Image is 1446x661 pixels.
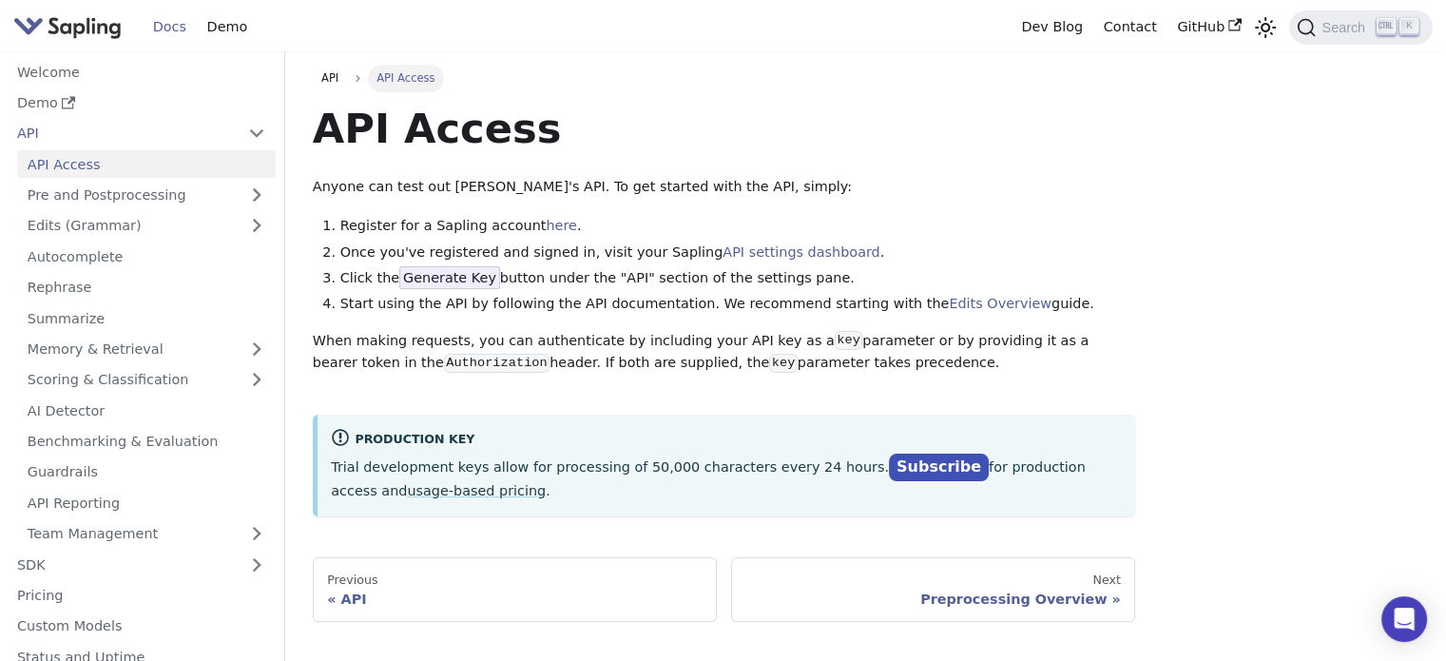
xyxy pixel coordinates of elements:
li: Register for a Sapling account . [340,215,1136,238]
nav: Docs pages [313,557,1135,622]
a: Welcome [7,58,276,86]
a: Autocomplete [17,243,276,270]
img: Sapling.ai [13,13,122,41]
a: PreviousAPI [313,557,717,622]
p: When making requests, you can authenticate by including your API key as a parameter or by providi... [313,330,1135,376]
a: Docs [143,12,197,42]
a: Benchmarking & Evaluation [17,428,276,456]
code: key [769,354,797,373]
li: Start using the API by following the API documentation. We recommend starting with the guide. [340,293,1136,316]
code: key [835,331,862,350]
li: Click the button under the "API" section of the settings pane. [340,267,1136,290]
a: Summarize [17,304,276,332]
div: Open Intercom Messenger [1381,596,1427,642]
a: GitHub [1166,12,1251,42]
button: Search (Ctrl+K) [1289,10,1432,45]
a: Edits Overview [949,296,1051,311]
a: Scoring & Classification [17,366,276,394]
a: API Reporting [17,489,276,516]
a: Guardrails [17,458,276,486]
nav: Breadcrumbs [313,65,1135,91]
a: NextPreprocessing Overview [731,557,1135,622]
a: Custom Models [7,612,276,640]
a: Pricing [7,582,276,610]
a: AI Detector [17,397,276,424]
a: Edits (Grammar) [17,212,276,240]
a: Sapling.ai [13,13,128,41]
button: Collapse sidebar category 'API' [238,120,276,147]
a: Dev Blog [1011,12,1092,42]
a: Pre and Postprocessing [17,182,276,209]
a: usage-based pricing [407,483,546,498]
div: API [327,591,703,608]
li: Once you've registered and signed in, visit your Sapling . [340,242,1136,264]
span: Generate Key [399,266,500,289]
button: Switch between dark and light mode (currently light mode) [1252,13,1280,41]
a: API [313,65,348,91]
code: Authorization [444,354,549,373]
a: Demo [7,89,276,117]
h1: API Access [313,103,1135,154]
div: Preprocessing Overview [745,591,1121,608]
button: Expand sidebar category 'SDK' [238,551,276,578]
a: Demo [197,12,258,42]
a: Contact [1093,12,1167,42]
a: Subscribe [889,454,989,481]
div: Next [745,573,1121,588]
span: API Access [368,65,444,91]
a: Rephrase [17,274,276,301]
p: Anyone can test out [PERSON_NAME]'s API. To get started with the API, simply: [313,176,1135,199]
a: Memory & Retrieval [17,336,276,363]
a: SDK [7,551,238,578]
a: API Access [17,150,276,178]
kbd: K [1399,18,1418,35]
a: here [546,218,576,233]
p: Trial development keys allow for processing of 50,000 characters every 24 hours. for production a... [331,455,1122,502]
div: Previous [327,573,703,588]
span: API [321,71,338,85]
a: API settings dashboard [723,244,879,260]
span: Search [1316,20,1377,35]
div: Production Key [331,428,1122,451]
a: Team Management [17,520,276,548]
a: API [7,120,238,147]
